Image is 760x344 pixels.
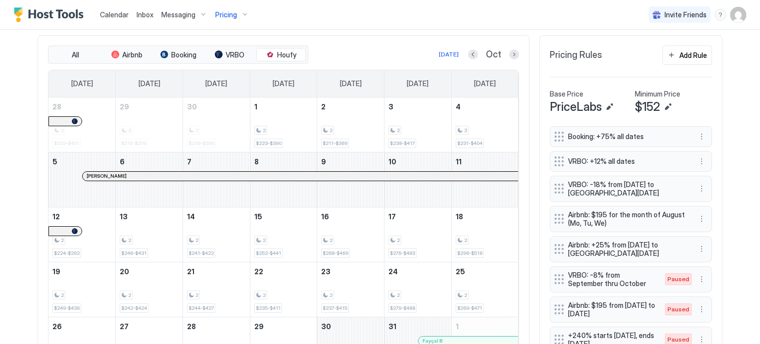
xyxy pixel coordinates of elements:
span: 10 [388,157,396,166]
td: October 11, 2025 [451,152,519,207]
span: Airbnb: $195 from [DATE] to [DATE] [568,301,655,318]
span: Pricing [215,10,237,19]
a: Monday [129,70,170,97]
td: October 9, 2025 [317,152,384,207]
span: [DATE] [474,79,496,88]
span: 22 [254,267,263,276]
div: menu [696,155,708,167]
span: [DATE] [340,79,362,88]
button: More options [696,243,708,255]
span: $276-$483 [390,250,415,256]
div: [DATE] [439,50,459,59]
td: October 7, 2025 [183,152,250,207]
span: 25 [456,267,465,276]
a: Thursday [330,70,372,97]
span: $242-$424 [121,305,147,311]
span: 28 [187,322,196,331]
td: October 5, 2025 [48,152,116,207]
div: menu [696,303,708,315]
span: Minimum Price [635,90,680,98]
span: $296-$518 [457,250,482,256]
span: $246-$431 [121,250,146,256]
a: October 7, 2025 [183,152,250,171]
span: 9 [321,157,326,166]
a: October 29, 2025 [250,317,317,336]
a: October 19, 2025 [48,262,115,281]
span: [PERSON_NAME] [87,173,127,179]
div: tab-group [48,46,308,64]
span: 2 [263,127,266,134]
span: Booking: +75% all dates [568,132,686,141]
td: September 30, 2025 [183,98,250,152]
div: menu [696,243,708,255]
span: 12 [52,212,60,221]
div: menu [696,213,708,225]
span: [DATE] [273,79,294,88]
span: 2 [195,237,198,244]
button: Edit [604,101,616,113]
td: October 20, 2025 [116,262,183,317]
a: October 10, 2025 [384,152,451,171]
span: 2 [397,127,400,134]
a: October 9, 2025 [317,152,384,171]
button: VRBO [205,48,254,62]
span: Messaging [161,10,195,19]
span: 2 [464,292,467,298]
span: 30 [321,322,331,331]
span: $231-$404 [457,140,482,147]
span: Paused [667,335,689,344]
a: October 21, 2025 [183,262,250,281]
a: October 12, 2025 [48,207,115,226]
span: 6 [120,157,125,166]
div: [PERSON_NAME] [87,173,514,179]
td: September 28, 2025 [48,98,116,152]
span: $244-$427 [189,305,214,311]
span: 27 [120,322,129,331]
button: Houfy [256,48,306,62]
td: October 4, 2025 [451,98,519,152]
div: Fayçal B [423,338,514,344]
button: More options [696,303,708,315]
span: 2 [128,237,131,244]
button: Add Rule [663,46,712,65]
span: $252-$441 [256,250,281,256]
td: October 25, 2025 [451,262,519,317]
a: October 13, 2025 [116,207,183,226]
span: 2 [464,237,467,244]
button: [DATE] [437,49,460,60]
span: $269-$471 [457,305,482,311]
td: October 15, 2025 [250,207,317,262]
a: November 1, 2025 [452,317,519,336]
span: 1 [456,322,459,331]
span: $241-$422 [189,250,214,256]
span: 3 [388,102,393,111]
a: October 22, 2025 [250,262,317,281]
span: 29 [254,322,264,331]
a: October 14, 2025 [183,207,250,226]
span: 28 [52,102,61,111]
a: Friday [397,70,438,97]
div: Add Rule [679,50,707,60]
span: Booking [171,50,196,59]
td: October 12, 2025 [48,207,116,262]
button: Next month [509,49,519,59]
div: Host Tools Logo [14,7,88,22]
td: October 3, 2025 [384,98,452,152]
span: 24 [388,267,398,276]
div: menu [696,183,708,195]
button: More options [696,213,708,225]
span: [DATE] [407,79,428,88]
span: Pricing Rules [550,49,602,61]
span: Fayçal B [423,338,442,344]
span: Paused [667,275,689,284]
a: October 8, 2025 [250,152,317,171]
a: October 6, 2025 [116,152,183,171]
td: October 23, 2025 [317,262,384,317]
span: Paused [667,305,689,314]
span: 2 [397,292,400,298]
span: 2 [464,127,467,134]
td: October 14, 2025 [183,207,250,262]
span: 30 [187,102,197,111]
a: October 5, 2025 [48,152,115,171]
td: October 8, 2025 [250,152,317,207]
